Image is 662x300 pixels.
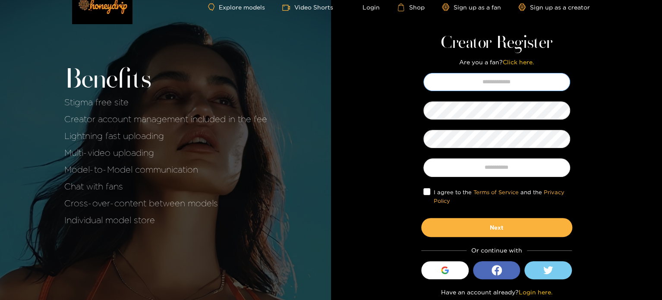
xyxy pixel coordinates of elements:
a: Explore models [208,3,265,11]
p: Have an account already? [441,288,552,297]
li: Creator account management included in the fee [64,114,267,124]
li: Multi-video uploading [64,147,267,158]
h1: Creator Register [441,33,552,54]
h2: Benefits [64,64,267,97]
p: Are you a fan? [459,58,534,66]
li: Chat with fans [64,181,267,191]
a: Video Shorts [282,3,333,12]
li: Stigma free site [64,97,267,107]
span: I agree to the and the [430,188,570,205]
a: Login here. [519,289,552,295]
a: Sign up as a creator [518,3,590,11]
a: Click here. [503,59,534,65]
li: Cross-over-content between models [64,198,267,208]
button: Next [421,218,572,237]
li: Lightning fast uploading [64,130,267,141]
li: Model-to-Model communication [64,164,267,174]
a: Terms of Service [473,189,519,195]
a: Shop [397,3,425,11]
a: Login [350,3,380,11]
span: video-camera [282,4,294,12]
a: Sign up as a fan [442,3,501,11]
div: Or continue with [421,246,572,255]
li: Individual model store [64,215,267,225]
